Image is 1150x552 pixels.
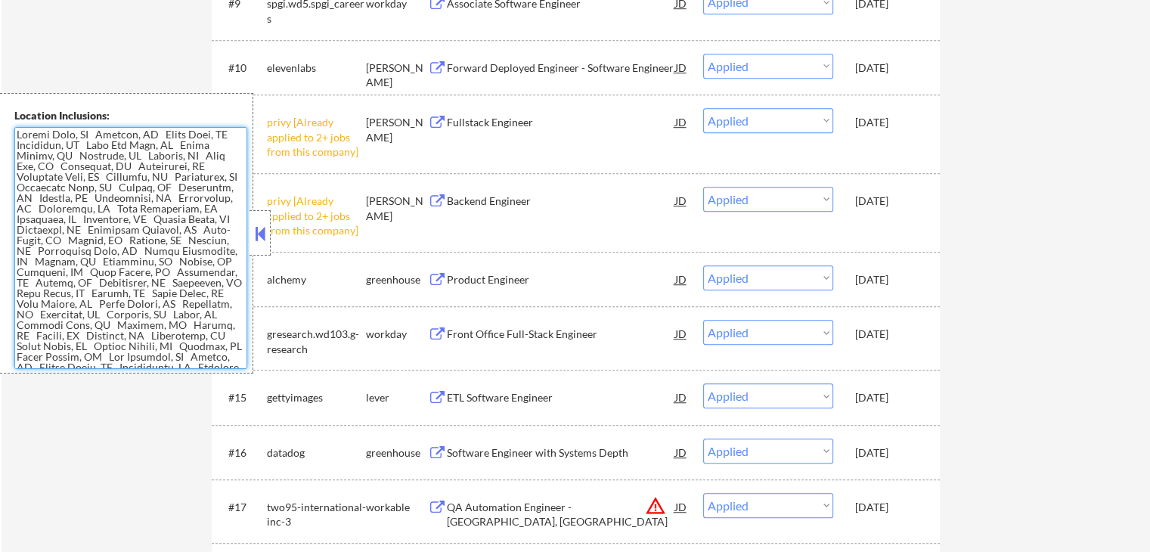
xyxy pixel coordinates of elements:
[674,439,689,466] div: JD
[855,60,922,76] div: [DATE]
[645,495,666,516] button: warning_amber
[855,390,922,405] div: [DATE]
[366,115,428,144] div: [PERSON_NAME]
[366,272,428,287] div: greenhouse
[366,500,428,515] div: workable
[14,108,247,123] div: Location Inclusions:
[447,390,675,405] div: ETL Software Engineer
[228,500,255,515] div: #17
[366,327,428,342] div: workday
[267,327,366,356] div: gresearch.wd103.g-research
[267,390,366,405] div: gettyimages
[267,60,366,76] div: elevenlabs
[674,187,689,214] div: JD
[674,383,689,411] div: JD
[267,500,366,529] div: two95-international-inc-3
[267,115,366,160] div: privy [Already applied to 2+ jobs from this company]
[447,327,675,342] div: Front Office Full-Stack Engineer
[855,272,922,287] div: [DATE]
[674,54,689,81] div: JD
[228,60,255,76] div: #10
[447,194,675,209] div: Backend Engineer
[674,265,689,293] div: JD
[855,445,922,461] div: [DATE]
[228,390,255,405] div: #15
[674,320,689,347] div: JD
[366,445,428,461] div: greenhouse
[366,60,428,90] div: [PERSON_NAME]
[855,115,922,130] div: [DATE]
[366,390,428,405] div: lever
[855,194,922,209] div: [DATE]
[447,272,675,287] div: Product Engineer
[674,493,689,520] div: JD
[447,445,675,461] div: Software Engineer with Systems Depth
[447,60,675,76] div: Forward Deployed Engineer - Software Engineer
[267,445,366,461] div: datadog
[228,445,255,461] div: #16
[855,327,922,342] div: [DATE]
[366,194,428,223] div: [PERSON_NAME]
[447,115,675,130] div: Fullstack Engineer
[447,500,675,529] div: QA Automation Engineer - [GEOGRAPHIC_DATA], [GEOGRAPHIC_DATA]
[267,272,366,287] div: alchemy
[855,500,922,515] div: [DATE]
[674,108,689,135] div: JD
[267,194,366,238] div: privy [Already applied to 2+ jobs from this company]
